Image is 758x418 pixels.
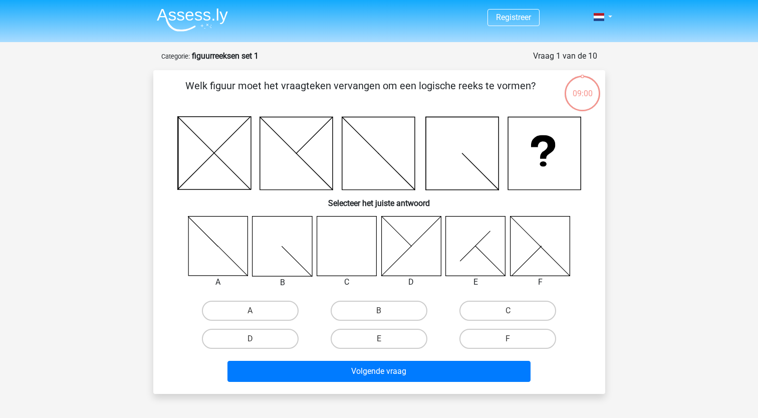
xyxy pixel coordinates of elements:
label: E [331,329,427,349]
button: Volgende vraag [227,361,531,382]
div: C [309,276,385,288]
label: C [459,301,556,321]
label: F [459,329,556,349]
label: B [331,301,427,321]
label: A [202,301,299,321]
p: Welk figuur moet het vraagteken vervangen om een logische reeks te vormen? [169,78,552,108]
div: 09:00 [564,75,601,100]
div: A [180,276,256,288]
div: F [502,276,578,288]
small: Categorie: [161,53,190,60]
div: Vraag 1 van de 10 [533,50,597,62]
div: D [374,276,449,288]
h6: Selecteer het juiste antwoord [169,190,589,208]
label: D [202,329,299,349]
div: E [438,276,514,288]
div: B [244,277,320,289]
img: Assessly [157,8,228,32]
a: Registreer [496,13,531,22]
strong: figuurreeksen set 1 [192,51,259,61]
